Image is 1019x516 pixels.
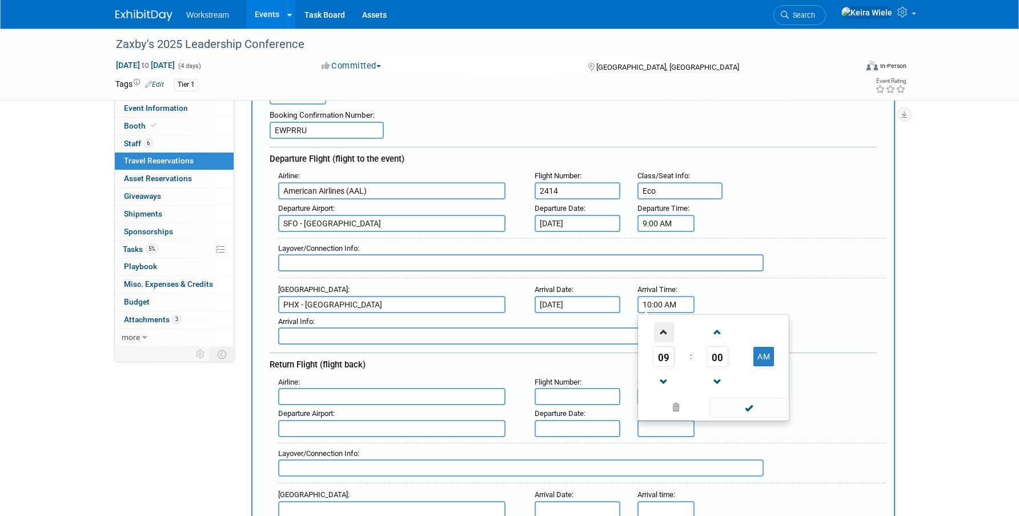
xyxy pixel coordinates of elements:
[318,60,386,72] button: Committed
[640,400,711,416] a: Clear selection
[124,174,192,183] span: Asset Reservations
[278,409,335,418] small: :
[177,62,201,70] span: (4 days)
[278,490,350,499] small: :
[637,490,673,499] span: Arrival time
[144,139,153,147] span: 6
[115,100,234,117] a: Event Information
[115,188,234,205] a: Giveaways
[124,297,150,306] span: Budget
[278,378,300,386] small: :
[637,204,689,213] small: :
[535,171,580,180] span: Flight Number
[653,367,675,396] a: Decrement Hour
[535,204,584,213] span: Departure Date
[270,359,366,370] span: Return Flight (flight back)
[278,171,300,180] small: :
[186,10,229,19] span: Workstream
[145,81,164,89] a: Edit
[653,317,675,346] a: Increment Hour
[115,135,234,153] a: Staff6
[140,61,151,70] span: to
[875,78,906,84] div: Event Rating
[115,241,234,258] a: Tasks5%
[707,317,728,346] a: Increment Minute
[278,244,358,253] span: Layover/Connection Info
[278,490,348,499] span: [GEOGRAPHIC_DATA]
[115,329,234,346] a: more
[122,333,140,342] span: more
[211,347,234,362] td: Toggle Event Tabs
[124,191,161,201] span: Giveaways
[278,409,333,418] span: Departure Airport
[535,409,584,418] span: Departure Date
[174,79,198,91] div: Tier 1
[278,171,298,180] span: Airline
[278,317,315,326] small: :
[880,62,906,70] div: In-Person
[637,285,677,294] small: :
[172,315,181,323] span: 3
[278,285,350,294] small: :
[535,409,585,418] small: :
[115,10,172,21] img: ExhibitDay
[535,285,572,294] span: Arrival Date
[535,490,573,499] small: :
[124,227,173,236] span: Sponsorships
[637,204,688,213] span: Departure Time
[637,490,675,499] small: :
[866,61,878,70] img: Format-Inperson.png
[535,285,573,294] small: :
[278,317,313,326] span: Arrival Info
[270,154,404,164] span: Departure Flight (flight to the event)
[124,156,194,165] span: Travel Reservations
[115,118,234,135] a: Booth
[278,244,359,253] small: :
[115,223,234,241] a: Sponsorships
[115,60,175,70] span: [DATE] [DATE]
[841,6,893,19] img: Keira Wiele
[278,204,335,213] small: :
[637,171,690,180] small: :
[124,262,157,271] span: Playbook
[115,258,234,275] a: Playbook
[278,285,348,294] span: [GEOGRAPHIC_DATA]
[707,346,728,367] span: Pick Minute
[535,378,581,386] small: :
[535,204,585,213] small: :
[124,209,162,218] span: Shipments
[115,78,164,91] td: Tags
[115,153,234,170] a: Travel Reservations
[124,121,159,130] span: Booth
[124,315,181,324] span: Attachments
[115,276,234,293] a: Misc. Expenses & Credits
[789,59,906,77] div: Event Format
[653,346,675,367] span: Pick Hour
[278,378,298,386] span: Airline
[535,490,572,499] span: Arrival Date
[123,245,158,254] span: Tasks
[115,206,234,223] a: Shipments
[270,105,877,122] div: Booking Confirmation Number:
[753,347,774,366] button: AM
[709,401,788,417] a: Done
[596,63,739,71] span: [GEOGRAPHIC_DATA], [GEOGRAPHIC_DATA]
[688,346,694,367] td: :
[146,245,158,253] span: 5%
[124,139,153,148] span: Staff
[112,34,839,55] div: Zaxby's 2025 Leadership Conference
[535,171,581,180] small: :
[6,5,591,17] body: Rich Text Area. Press ALT-0 for help.
[115,170,234,187] a: Asset Reservations
[535,378,580,386] span: Flight Number
[637,171,688,180] span: Class/Seat Info
[278,449,359,458] small: :
[789,11,815,19] span: Search
[115,311,234,329] a: Attachments3
[707,367,728,396] a: Decrement Minute
[773,5,826,25] a: Search
[124,103,188,113] span: Event Information
[637,285,676,294] span: Arrival Time
[278,204,333,213] span: Departure Airport
[278,449,358,458] span: Layover/Connection Info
